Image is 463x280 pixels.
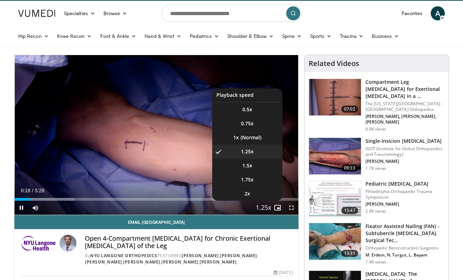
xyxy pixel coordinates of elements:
[309,138,361,174] img: 6b704a18-9e3e-4419-8ff8-513de65f434c.150x105_q85_crop-smart_upscale.jpg
[186,29,223,43] a: Pediatrics
[53,29,96,43] a: Knee Recon
[14,215,298,229] a: Email [GEOGRAPHIC_DATA]
[365,201,444,207] p: [PERSON_NAME]
[270,201,284,215] button: Enable picture-in-picture mode
[341,165,358,172] span: 09:33
[161,5,302,22] input: Search topics, interventions
[223,29,278,43] a: Shoulder & Elbow
[200,259,237,265] a: [PERSON_NAME]
[365,180,444,187] h3: Pediatric [MEDICAL_DATA]
[233,134,239,141] span: 1x
[90,253,157,259] a: NYU Langone Orthopedics
[309,181,361,217] img: 9a421967-a875-4fb4-aa2f-1ffe3d472be9.150x105_q85_crop-smart_upscale.jpg
[365,245,444,251] p: Orthopedic Reconstruction Surgeons
[60,6,99,20] a: Specialties
[341,250,358,257] span: 13:31
[309,223,444,265] a: 13:31 Fixator Assisted Nailing (FAN) - Subtubercle [MEDICAL_DATA], Surgical Tec… Orthopedic Recon...
[365,138,444,145] h3: Single-Insicion [MEDICAL_DATA]
[85,253,293,265] div: By FEATURING , , , , ,
[241,176,254,183] span: 1.75x
[85,235,293,250] h4: Open 4-Compartment [MEDICAL_DATA] for Chronic Exertional [MEDICAL_DATA] of the Leg
[341,207,358,214] span: 15:47
[365,146,444,157] p: IGOT (Institute for Global Orthopaedics and Traumatology)
[368,29,403,43] a: Business
[161,259,199,265] a: [PERSON_NAME]
[365,208,386,214] p: 2.9K views
[309,59,359,68] h4: Related Videos
[85,259,122,265] a: [PERSON_NAME]
[241,120,254,127] span: 0.75x
[21,188,30,193] span: 0:18
[365,259,386,265] p: 1.9K views
[14,198,298,201] div: Progress Bar
[336,29,368,43] a: Trauma
[32,188,33,193] span: /
[14,201,28,215] button: Pause
[99,6,132,20] a: Browse
[341,106,358,113] span: 07:02
[123,259,160,265] a: [PERSON_NAME]
[365,223,444,244] h3: Fixator Assisted Nailing (FAN) - Subtubercle [MEDICAL_DATA], Surgical Tec…
[60,235,76,252] img: Avatar
[20,235,57,252] img: NYU Langone Orthopedics
[140,29,186,43] a: Hand & Wrist
[14,55,298,215] video-js: Video Player
[365,79,444,100] h3: Compartment Leg [MEDICAL_DATA] for Exertional [MEDICAL_DATA] in a …
[309,138,444,175] a: 09:33 Single-Insicion [MEDICAL_DATA] IGOT (Institute for Global Orthopaedics and Traumatology) [P...
[365,126,386,132] p: 6.9K views
[244,190,250,197] span: 2x
[306,29,336,43] a: Sports
[242,162,252,169] span: 1.5x
[182,253,219,259] a: [PERSON_NAME]
[274,269,293,276] div: [DATE]
[309,79,444,132] a: 07:02 Compartment Leg [MEDICAL_DATA] for Exertional [MEDICAL_DATA] in a … The [US_STATE][GEOGRAPH...
[241,148,254,155] span: 1.25x
[14,29,53,43] a: Hip Recon
[278,29,306,43] a: Spine
[284,201,298,215] button: Fullscreen
[309,223,361,260] img: e071edbb-ea24-493e-93e4-473a830f7230.150x105_q85_crop-smart_upscale.jpg
[365,101,444,112] p: The [US_STATE][GEOGRAPHIC_DATA] - [GEOGRAPHIC_DATA] Orthopedics
[365,159,444,164] p: [PERSON_NAME]
[309,79,361,115] img: fbdf67ab-6eb5-4ac7-a79d-d283a7f84a1d.150x105_q85_crop-smart_upscale.jpg
[18,10,55,17] img: VuMedi Logo
[96,29,141,43] a: Foot & Ankle
[256,201,270,215] button: Playback Rate
[431,6,445,20] a: A
[35,188,44,193] span: 5:28
[309,180,444,218] a: 15:47 Pediatric [MEDICAL_DATA] Philadelphia Orthopaedic Trauma Symposium [PERSON_NAME] 2.9K views
[365,252,444,258] p: M. Erdem, N. Turgut, L. Bayam
[242,106,252,113] span: 0.5x
[365,189,444,200] p: Philadelphia Orthopaedic Trauma Symposium
[28,201,42,215] button: Mute
[397,6,427,20] a: Favorites
[220,253,257,259] a: [PERSON_NAME]
[365,114,444,125] p: [PERSON_NAME], [PERSON_NAME], [PERSON_NAME]
[365,166,386,171] p: 1.7K views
